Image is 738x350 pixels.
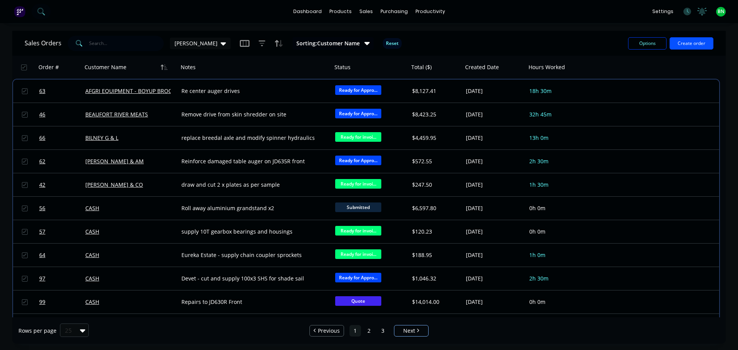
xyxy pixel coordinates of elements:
[181,181,322,189] div: draw and cut 2 x plates as per sample
[89,36,164,51] input: Search...
[529,275,549,282] span: 2h 30m
[85,158,144,165] a: [PERSON_NAME] & AM
[628,37,667,50] button: Options
[39,290,85,314] a: 99
[670,37,713,50] button: Create order
[335,226,381,236] span: Ready for invoi...
[39,197,85,220] a: 56
[39,87,45,95] span: 63
[466,275,523,282] div: [DATE]
[39,126,85,149] a: 66
[529,181,549,188] span: 1h 30m
[466,204,523,212] div: [DATE]
[412,228,457,236] div: $120.23
[394,327,428,335] a: Next page
[306,325,432,337] ul: Pagination
[326,6,356,17] div: products
[181,134,322,142] div: replace breedal axle and modify spinner hydraulics
[85,204,99,212] a: CASH
[85,275,99,282] a: CASH
[466,158,523,165] div: [DATE]
[466,251,523,259] div: [DATE]
[412,158,457,165] div: $572.55
[296,40,360,47] span: Sorting: Customer Name
[465,63,499,71] div: Created Date
[529,87,552,95] span: 18h 30m
[175,39,218,47] span: [PERSON_NAME]
[39,275,45,282] span: 97
[403,327,415,335] span: Next
[39,251,45,259] span: 64
[466,87,523,95] div: [DATE]
[85,228,99,235] a: CASH
[85,87,176,95] a: AFGRI EQUIPMENT - BOYUP BROOK
[529,251,545,259] span: 1h 0m
[181,204,322,212] div: Roll away aluminium grandstand x2
[25,40,61,47] h1: Sales Orders
[181,87,322,95] div: Re center auger drives
[39,204,45,212] span: 56
[412,134,457,142] div: $4,459.95
[14,6,25,17] img: Factory
[529,111,552,118] span: 32h 45m
[335,179,381,189] span: Ready for invoi...
[335,202,381,212] span: Submitted
[85,134,118,141] a: BILNEY G & L
[39,80,85,103] a: 63
[39,314,85,337] a: 50
[39,267,85,290] a: 97
[181,275,322,282] div: Devet - cut and supply 100x3 SHS for shade sail
[18,327,57,335] span: Rows per page
[39,244,85,267] a: 64
[363,325,375,337] a: Page 2
[412,6,449,17] div: productivity
[412,251,457,259] div: $188.95
[334,63,351,71] div: Status
[181,63,196,71] div: Notes
[85,251,99,259] a: CASH
[181,251,322,259] div: Eureka Estate - supply chain coupler sprockets
[377,6,412,17] div: purchasing
[335,156,381,165] span: Ready for Appro...
[39,134,45,142] span: 66
[39,103,85,126] a: 46
[412,111,457,118] div: $8,423.25
[412,298,457,306] div: $14,014.00
[529,204,545,212] span: 0h 0m
[335,109,381,118] span: Ready for Appro...
[529,228,545,235] span: 0h 0m
[466,111,523,118] div: [DATE]
[349,325,361,337] a: Page 1 is your current page
[39,220,85,243] a: 57
[181,158,322,165] div: Reinforce damaged table auger on JD635R front
[412,204,457,212] div: $6,597.80
[39,150,85,173] a: 62
[39,228,45,236] span: 57
[335,132,381,142] span: Ready for invoi...
[377,325,389,337] a: Page 3
[718,8,724,15] span: BN
[529,63,565,71] div: Hours Worked
[466,181,523,189] div: [DATE]
[466,134,523,142] div: [DATE]
[39,111,45,118] span: 46
[39,298,45,306] span: 99
[412,181,457,189] div: $247.50
[181,228,322,236] div: supply 10T gearbox bearings and housings
[293,37,374,50] button: Sorting:Customer Name
[335,273,381,282] span: Ready for Appro...
[85,181,143,188] a: [PERSON_NAME] & CO
[335,85,381,95] span: Ready for Appro...
[412,87,457,95] div: $8,127.41
[529,158,549,165] span: 2h 30m
[335,249,381,259] span: Ready for invoi...
[412,275,457,282] div: $1,046.32
[466,298,523,306] div: [DATE]
[39,158,45,165] span: 62
[39,173,85,196] a: 42
[181,111,322,118] div: Remove drive from skin shredder on site
[318,327,340,335] span: Previous
[289,6,326,17] a: dashboard
[648,6,677,17] div: settings
[85,298,99,305] a: CASH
